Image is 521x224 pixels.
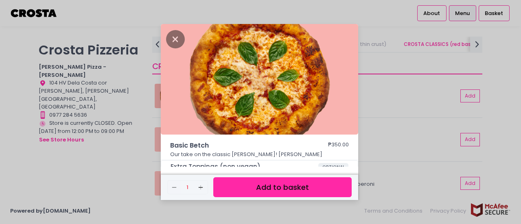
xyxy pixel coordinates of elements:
button: Close [166,35,185,43]
div: ₱350.00 [328,141,349,150]
span: OPTIONAL [318,163,349,171]
button: Add to basket [213,177,352,197]
span: Extra Toppings (non vegan) [171,163,318,170]
img: Basic Betch [161,24,358,135]
p: Our take on the classic [PERSON_NAME]! [PERSON_NAME] [170,150,349,159]
span: Basic Betch [170,141,304,150]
